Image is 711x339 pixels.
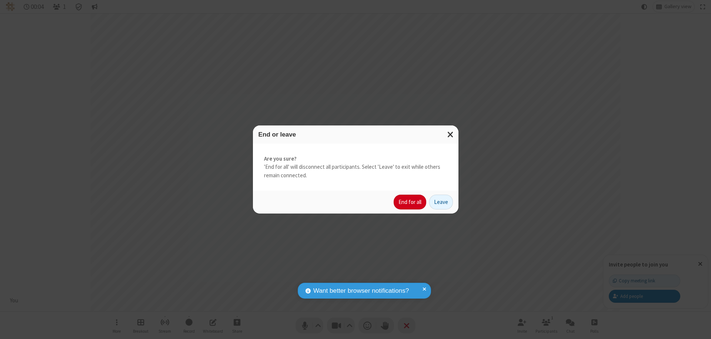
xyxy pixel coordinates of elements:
button: End for all [394,195,426,209]
button: Close modal [443,125,458,144]
div: 'End for all' will disconnect all participants. Select 'Leave' to exit while others remain connec... [253,144,458,191]
strong: Are you sure? [264,155,447,163]
button: Leave [429,195,453,209]
span: Want better browser notifications? [313,286,409,296]
h3: End or leave [258,131,453,138]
